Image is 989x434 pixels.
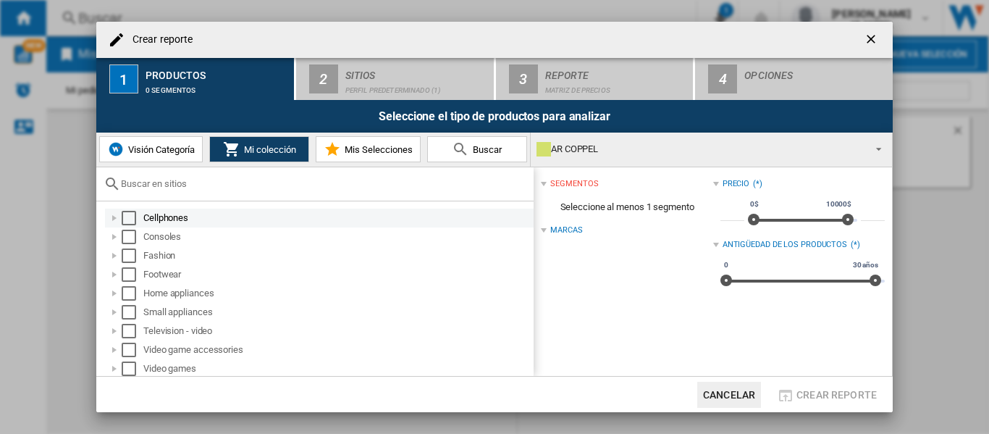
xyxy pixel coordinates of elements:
div: Matriz de precios [545,79,688,94]
md-checkbox: Select [122,362,143,376]
button: Mis Selecciones [316,136,421,162]
div: Consoles [143,230,531,244]
md-checkbox: Select [122,230,143,244]
span: Crear reporte [796,389,877,401]
button: 3 Reporte Matriz de precios [496,58,695,100]
span: 10000$ [824,199,854,210]
span: Seleccione al menos 1 segmento [541,193,712,221]
div: AR COPPEL [536,139,863,159]
span: Visión Categoría [125,144,195,155]
div: Antigüedad de los productos [723,239,847,251]
div: 2 [309,64,338,93]
input: Buscar en sitios [121,178,526,189]
div: Video game accessories [143,343,531,357]
span: 30 años [851,259,880,271]
div: Marcas [550,225,582,236]
md-checkbox: Select [122,286,143,301]
ng-md-icon: getI18NText('BUTTONS.CLOSE_DIALOG') [864,32,881,49]
button: 2 Sitios Perfil predeterminado (1) [296,58,495,100]
span: 0 [722,259,731,271]
h4: Crear reporte [125,33,193,47]
div: Reporte [545,64,688,79]
div: segmentos [550,178,598,190]
md-checkbox: Select [122,249,143,263]
div: Fashion [143,249,531,263]
div: Small appliances [143,305,531,320]
md-checkbox: Select [122,267,143,282]
button: 1 Productos 0 segmentos [96,58,295,100]
div: 1 [109,64,138,93]
div: 3 [509,64,538,93]
button: Visión Categoría [99,136,203,162]
button: Crear reporte [773,382,881,408]
div: Home appliances [143,286,531,301]
span: Mis Selecciones [341,144,413,155]
md-dialog: Crear reporte ... [96,22,893,412]
div: Seleccione el tipo de productos para analizar [96,100,893,133]
span: Mi colección [240,144,296,155]
div: 4 [708,64,737,93]
md-checkbox: Select [122,324,143,338]
div: Precio [723,178,749,190]
div: 0 segmentos [146,79,288,94]
div: Perfil predeterminado (1) [345,79,488,94]
button: Cancelar [697,382,761,408]
span: Buscar [469,144,502,155]
div: Footwear [143,267,531,282]
div: Productos [146,64,288,79]
div: Cellphones [143,211,531,225]
div: Opciones [744,64,887,79]
button: Buscar [427,136,527,162]
img: wiser-icon-blue.png [107,141,125,158]
button: 4 Opciones [695,58,893,100]
div: Video games [143,362,531,376]
md-checkbox: Select [122,343,143,357]
span: 0$ [748,199,761,210]
div: Television - video [143,324,531,338]
button: Mi colección [209,136,309,162]
md-checkbox: Select [122,305,143,320]
div: Sitios [345,64,488,79]
md-checkbox: Select [122,211,143,225]
button: getI18NText('BUTTONS.CLOSE_DIALOG') [858,25,887,54]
